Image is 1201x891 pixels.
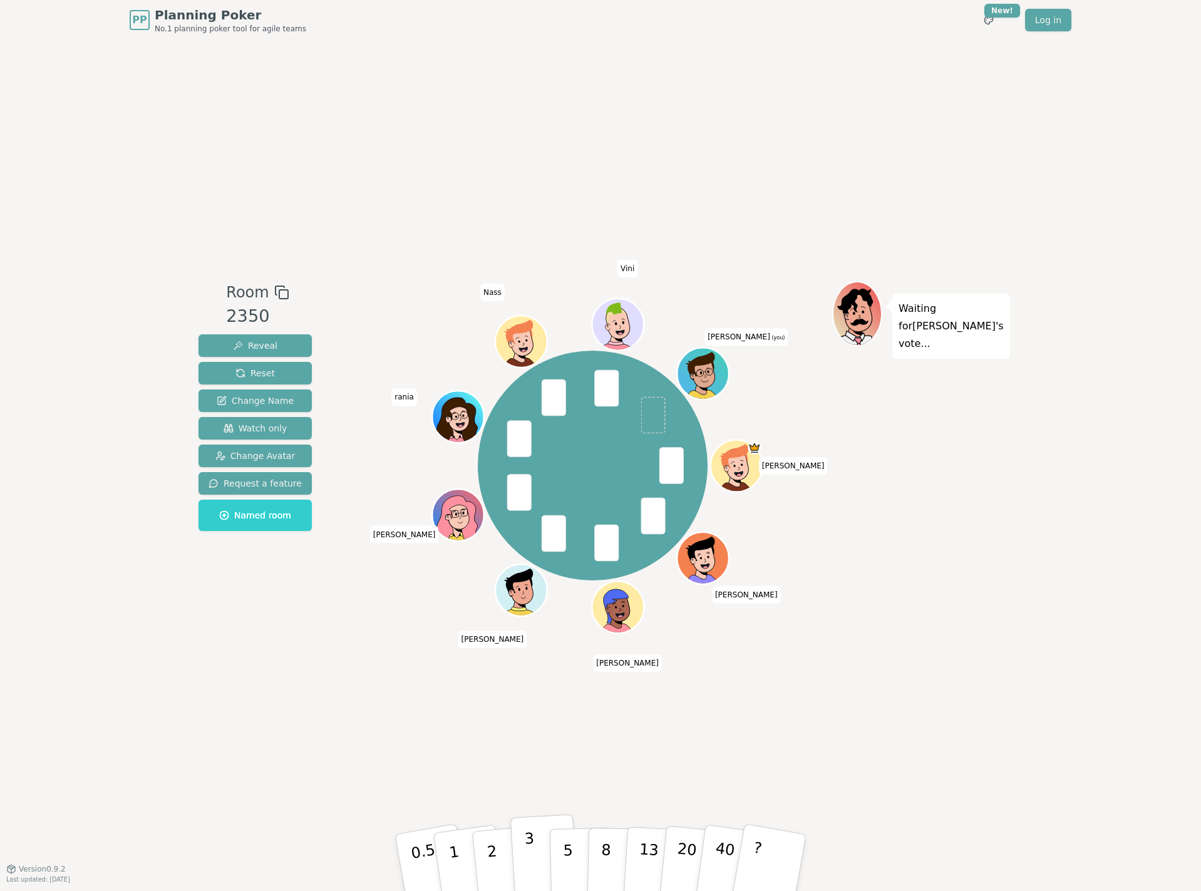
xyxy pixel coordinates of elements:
p: Waiting for [PERSON_NAME] 's vote... [899,300,1004,353]
span: Change Avatar [215,450,296,462]
div: 2350 [226,304,289,329]
span: No.1 planning poker tool for agile teams [155,24,306,34]
button: Watch only [198,417,312,440]
span: Click to change your name [712,585,781,603]
button: Version0.9.2 [6,864,66,874]
span: Click to change your name [391,388,417,406]
a: Log in [1025,9,1071,31]
button: New! [977,9,1000,31]
button: Reset [198,362,312,384]
a: PPPlanning PokerNo.1 planning poker tool for agile teams [130,6,306,34]
span: Reset [235,367,275,379]
span: Click to change your name [480,283,505,301]
span: Room [226,281,269,304]
button: Change Avatar [198,445,312,467]
button: Reveal [198,334,312,357]
span: Click to change your name [617,259,637,277]
span: Click to change your name [593,654,662,672]
span: Request a feature [209,477,302,490]
span: Reveal [233,339,277,352]
span: Click to change your name [759,457,828,475]
span: Click to change your name [458,631,527,648]
span: silvia is the host [748,441,761,455]
button: Named room [198,500,312,531]
span: PP [132,13,147,28]
span: Version 0.9.2 [19,864,66,874]
span: Click to change your name [370,525,439,543]
span: Last updated: [DATE] [6,876,70,883]
button: Change Name [198,389,312,412]
span: Change Name [217,394,294,407]
span: Named room [219,509,291,522]
span: Watch only [224,422,287,435]
span: (you) [770,335,785,341]
span: Click to change your name [704,328,788,346]
div: New! [984,4,1020,18]
span: Planning Poker [155,6,306,24]
button: Request a feature [198,472,312,495]
button: Click to change your avatar [678,349,727,398]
